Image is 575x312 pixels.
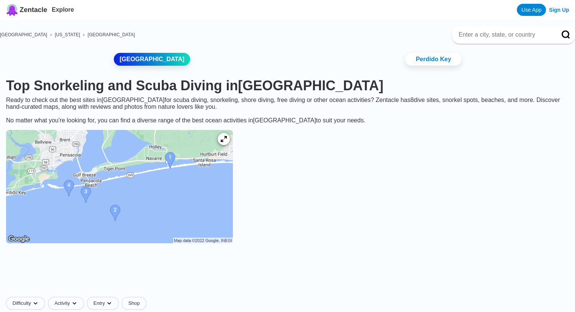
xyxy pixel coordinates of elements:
a: Use App [517,4,546,16]
h1: Top Snorkeling and Scuba Diving in [GEOGRAPHIC_DATA] [6,78,569,94]
img: dropdown caret [33,300,39,306]
a: Sign Up [549,7,569,13]
a: [US_STATE] [55,32,80,37]
img: Zentacle logo [6,4,18,16]
a: [GEOGRAPHIC_DATA] [88,32,135,37]
span: Zentacle [20,6,47,14]
img: Pensacola Beach dive site map [6,130,233,243]
button: Difficultydropdown caret [6,297,48,310]
span: Activity [54,300,70,306]
a: Zentacle logoZentacle [6,4,47,16]
span: Difficulty [12,300,31,306]
button: Activitydropdown caret [48,297,87,310]
a: [GEOGRAPHIC_DATA] [114,53,191,66]
img: dropdown caret [71,300,77,306]
a: Shop [122,297,146,310]
a: Perdido Key [405,53,461,66]
a: Explore [52,6,74,13]
span: Entry [93,300,105,306]
input: Enter a city, state, or country [458,31,551,39]
img: dropdown caret [106,300,112,306]
button: Entrydropdown caret [87,297,122,310]
span: › [50,32,52,37]
span: › [83,32,85,37]
iframe: Advertisement [104,257,471,291]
